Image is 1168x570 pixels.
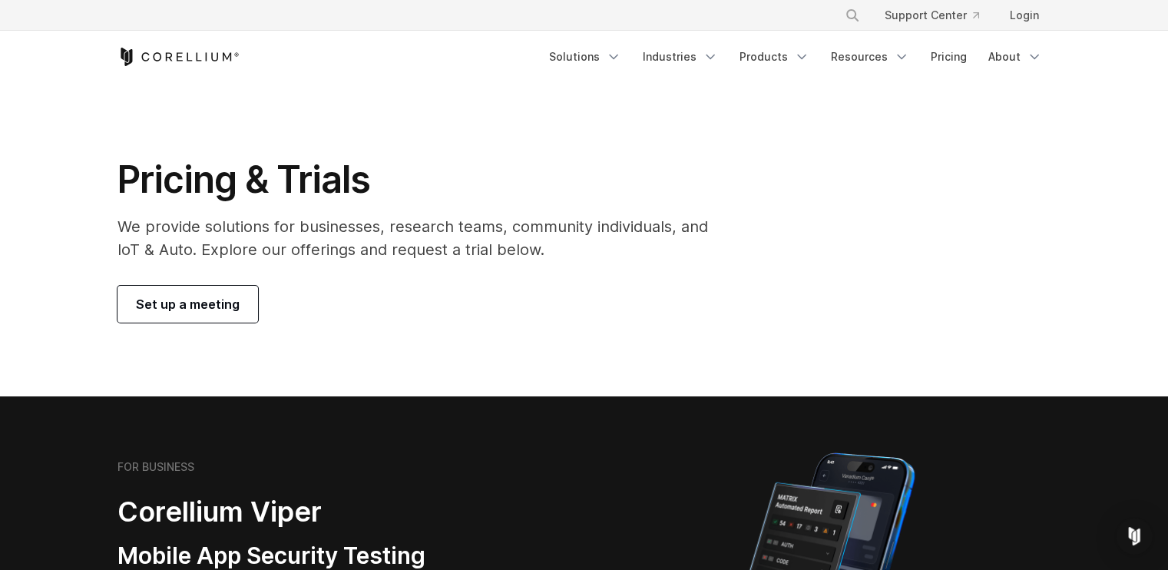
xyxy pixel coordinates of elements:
[117,495,511,529] h2: Corellium Viper
[979,43,1051,71] a: About
[1116,518,1153,555] div: Open Intercom Messenger
[839,2,866,29] button: Search
[826,2,1051,29] div: Navigation Menu
[540,43,630,71] a: Solutions
[822,43,918,71] a: Resources
[872,2,991,29] a: Support Center
[117,215,730,261] p: We provide solutions for businesses, research teams, community individuals, and IoT & Auto. Explo...
[136,295,240,313] span: Set up a meeting
[117,48,240,66] a: Corellium Home
[998,2,1051,29] a: Login
[117,286,258,323] a: Set up a meeting
[921,43,976,71] a: Pricing
[634,43,727,71] a: Industries
[540,43,1051,71] div: Navigation Menu
[117,460,194,474] h6: FOR BUSINESS
[117,157,730,203] h1: Pricing & Trials
[730,43,819,71] a: Products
